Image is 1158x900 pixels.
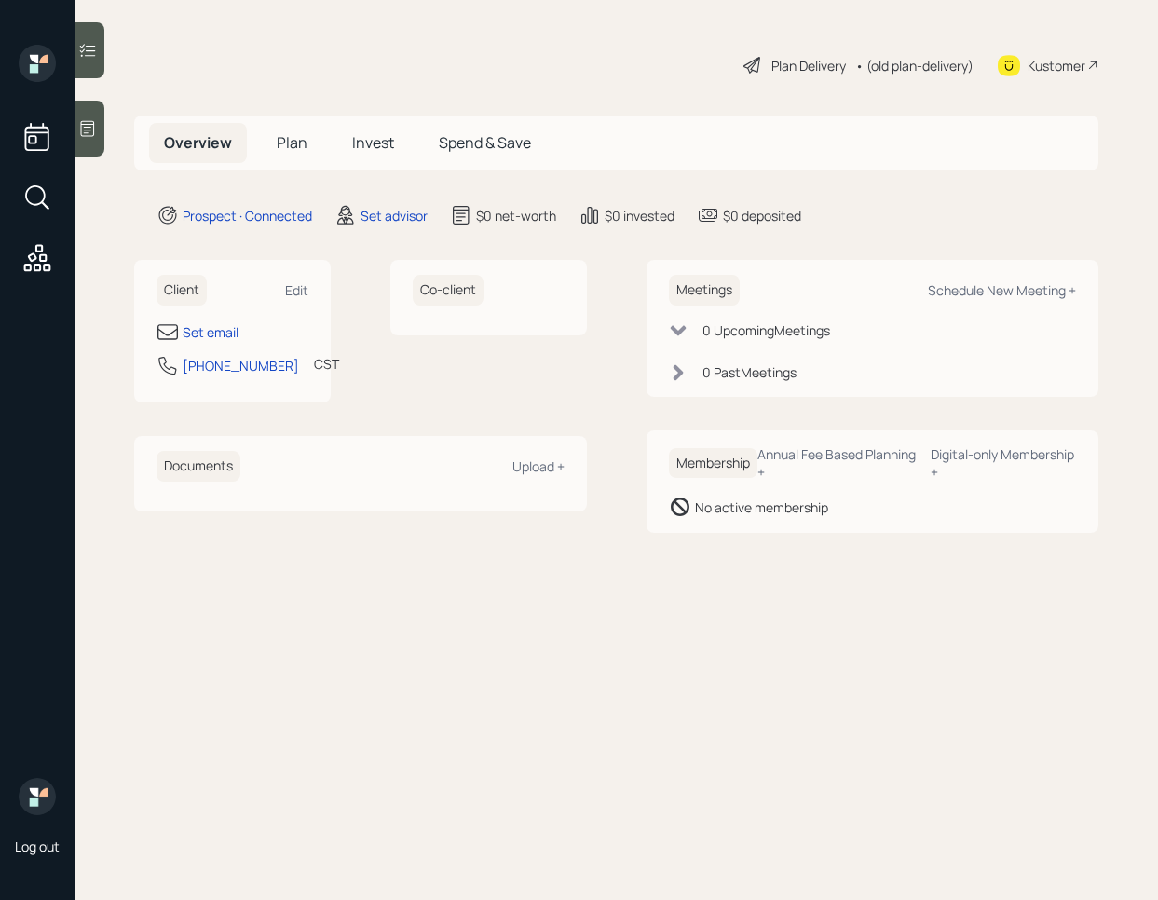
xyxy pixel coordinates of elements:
[512,457,565,475] div: Upload +
[771,56,846,75] div: Plan Delivery
[855,56,974,75] div: • (old plan-delivery)
[702,320,830,340] div: 0 Upcoming Meeting s
[439,132,531,153] span: Spend & Save
[352,132,394,153] span: Invest
[928,281,1076,299] div: Schedule New Meeting +
[277,132,307,153] span: Plan
[605,206,674,225] div: $0 invested
[931,445,1076,481] div: Digital-only Membership +
[702,362,797,382] div: 0 Past Meeting s
[183,206,312,225] div: Prospect · Connected
[361,206,428,225] div: Set advisor
[285,281,308,299] div: Edit
[183,356,299,375] div: [PHONE_NUMBER]
[19,778,56,815] img: retirable_logo.png
[695,498,828,517] div: No active membership
[157,275,207,306] h6: Client
[669,275,740,306] h6: Meetings
[164,132,232,153] span: Overview
[1028,56,1085,75] div: Kustomer
[183,322,238,342] div: Set email
[413,275,484,306] h6: Co-client
[757,445,917,481] div: Annual Fee Based Planning +
[157,451,240,482] h6: Documents
[476,206,556,225] div: $0 net-worth
[669,448,757,479] h6: Membership
[314,354,339,374] div: CST
[723,206,801,225] div: $0 deposited
[15,838,60,855] div: Log out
